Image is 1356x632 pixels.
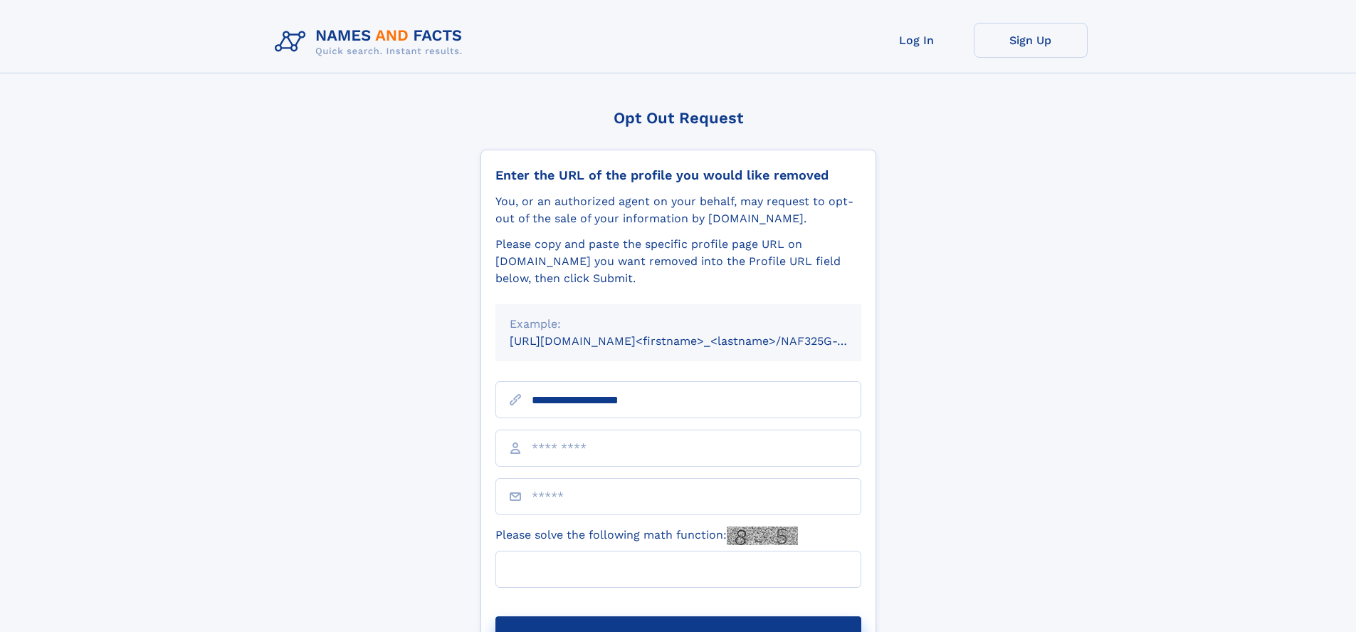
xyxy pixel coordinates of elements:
div: Please copy and paste the specific profile page URL on [DOMAIN_NAME] you want removed into the Pr... [495,236,861,287]
div: Enter the URL of the profile you would like removed [495,167,861,183]
small: [URL][DOMAIN_NAME]<firstname>_<lastname>/NAF325G-xxxxxxxx [510,334,888,348]
img: Logo Names and Facts [269,23,474,61]
label: Please solve the following math function: [495,527,798,545]
div: You, or an authorized agent on your behalf, may request to opt-out of the sale of your informatio... [495,193,861,227]
a: Sign Up [974,23,1088,58]
div: Example: [510,316,847,333]
a: Log In [860,23,974,58]
div: Opt Out Request [480,109,876,127]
